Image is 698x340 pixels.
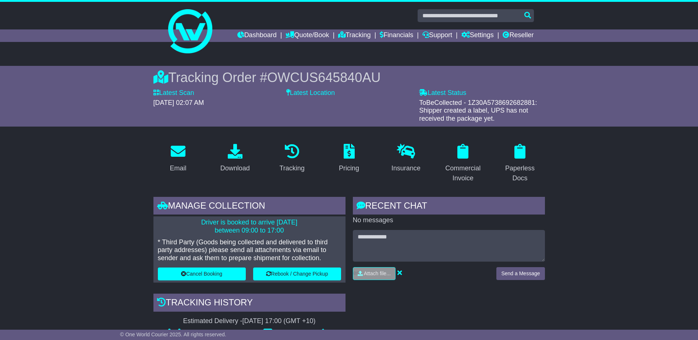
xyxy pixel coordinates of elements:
button: Cancel Booking [158,268,246,280]
a: Tracking [338,29,371,42]
label: Latest Location [286,89,335,97]
span: © One World Courier 2025. All rights reserved. [120,332,226,337]
button: Send a Message [496,267,545,280]
a: Dashboard [237,29,277,42]
a: Paperless Docs [495,141,545,186]
a: Commercial Invoice [438,141,488,186]
p: * Third Party (Goods being collected and delivered to third party addresses) please send all atta... [158,238,341,262]
a: Reseller [503,29,534,42]
div: Tracking history [153,294,346,314]
a: Download [216,141,255,176]
p: No messages [353,216,545,224]
button: Rebook / Change Pickup [253,268,341,280]
div: Estimated Delivery - [153,317,346,325]
div: Paperless Docs [500,163,540,183]
span: OWCUS645840AU [267,70,380,85]
span: [DATE] 02:07 AM [153,99,204,106]
div: [DATE] 17:00 (GMT +10) [242,317,316,325]
div: Manage collection [153,197,346,217]
a: Support [422,29,452,42]
a: Quote/Book [286,29,329,42]
label: Latest Scan [153,89,194,97]
div: Tracking Order # [153,70,545,85]
div: Pricing [339,163,359,173]
a: Insurance [387,141,425,176]
div: Tracking [279,163,304,173]
div: Insurance [391,163,421,173]
div: Commercial Invoice [443,163,483,183]
a: Financials [380,29,413,42]
span: ToBeCollected - 1Z30A5738692682881: Shipper created a label, UPS has not received the package yet. [419,99,537,122]
a: Settings [461,29,494,42]
label: Latest Status [419,89,466,97]
p: Driver is booked to arrive [DATE] between 09:00 to 17:00 [158,219,341,234]
div: RECENT CHAT [353,197,545,217]
a: Pricing [334,141,364,176]
a: Tracking [274,141,309,176]
div: Email [170,163,186,173]
a: Email [165,141,191,176]
div: Download [220,163,250,173]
